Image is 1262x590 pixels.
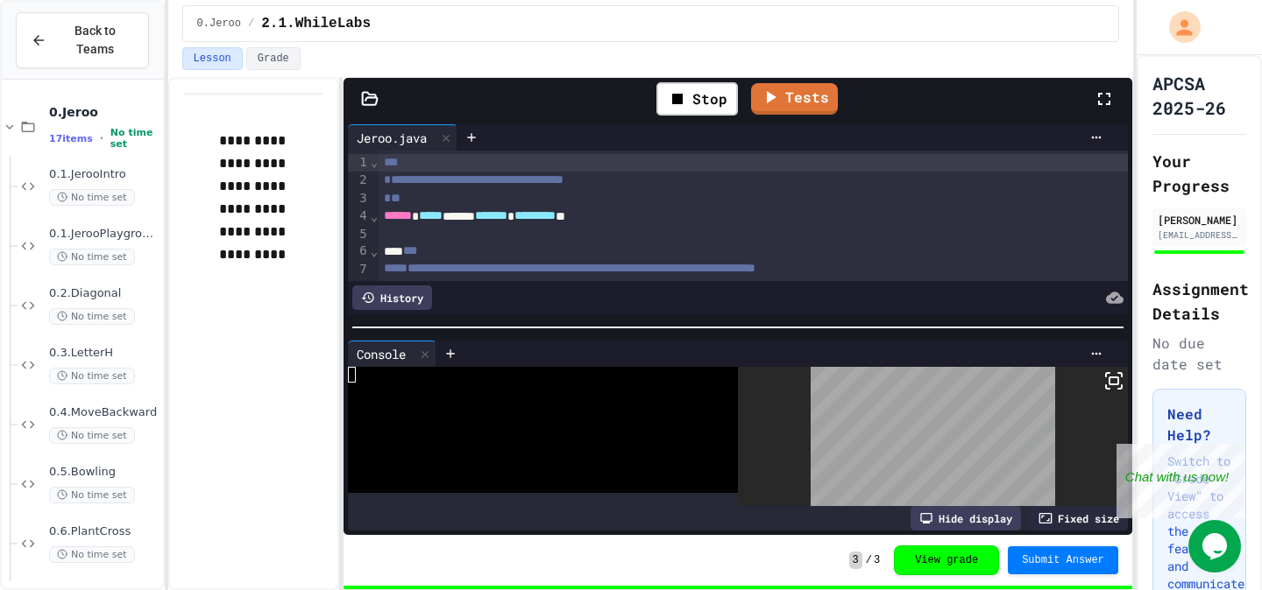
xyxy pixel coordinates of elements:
[1151,7,1205,47] div: My Account
[246,47,301,70] button: Grade
[49,104,160,120] span: 0.Jeroo
[1188,520,1244,572] iframe: chat widget
[1008,546,1118,574] button: Submit Answer
[248,17,254,31] span: /
[57,22,134,59] span: Back to Teams
[911,506,1021,530] div: Hide display
[49,249,135,265] span: No time set
[1152,277,1246,326] h2: Assignment Details
[1022,553,1104,567] span: Submit Answer
[348,242,370,260] div: 6
[49,368,135,384] span: No time set
[49,189,135,206] span: No time set
[49,227,160,242] span: 0.1.JerooPlayground
[1117,444,1244,518] iframe: chat widget
[1152,333,1246,375] div: No due date set
[370,244,379,258] span: Fold line
[49,487,135,503] span: No time set
[656,82,738,116] div: Stop
[49,286,160,301] span: 0.2.Diagonal
[352,285,432,310] div: History
[348,345,415,363] div: Console
[348,341,436,367] div: Console
[348,226,370,243] div: 5
[894,545,999,575] button: View grade
[1167,404,1231,446] h3: Need Help?
[348,129,436,147] div: Jeroo.java
[370,209,379,223] span: Fold line
[100,131,103,145] span: •
[348,172,370,189] div: 2
[348,190,370,207] div: 3
[1158,228,1241,242] div: [EMAIL_ADDRESS][DOMAIN_NAME]
[751,83,838,115] a: Tests
[849,551,862,569] span: 3
[49,427,135,444] span: No time set
[49,405,160,420] span: 0.4.MoveBackward
[49,546,135,563] span: No time set
[261,13,371,34] span: 2.1.WhileLabs
[49,167,160,182] span: 0.1.JerooIntro
[49,346,160,361] span: 0.3.LetterH
[348,278,370,296] div: 8
[1152,71,1246,120] h1: APCSA 2025-26
[49,133,93,144] span: 17 items
[348,154,370,172] div: 1
[348,261,370,278] div: 7
[197,17,241,31] span: 0.Jeroo
[874,553,880,567] span: 3
[866,553,872,567] span: /
[1152,149,1246,198] h2: Your Progress
[348,207,370,225] div: 4
[16,12,149,68] button: Back to Teams
[49,465,160,480] span: 0.5.Bowling
[370,155,379,169] span: Fold line
[1030,506,1128,530] div: Fixed size
[110,127,160,150] span: No time set
[49,308,135,325] span: No time set
[1158,212,1241,228] div: [PERSON_NAME]
[182,47,243,70] button: Lesson
[348,124,457,151] div: Jeroo.java
[49,524,160,539] span: 0.6.PlantCross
